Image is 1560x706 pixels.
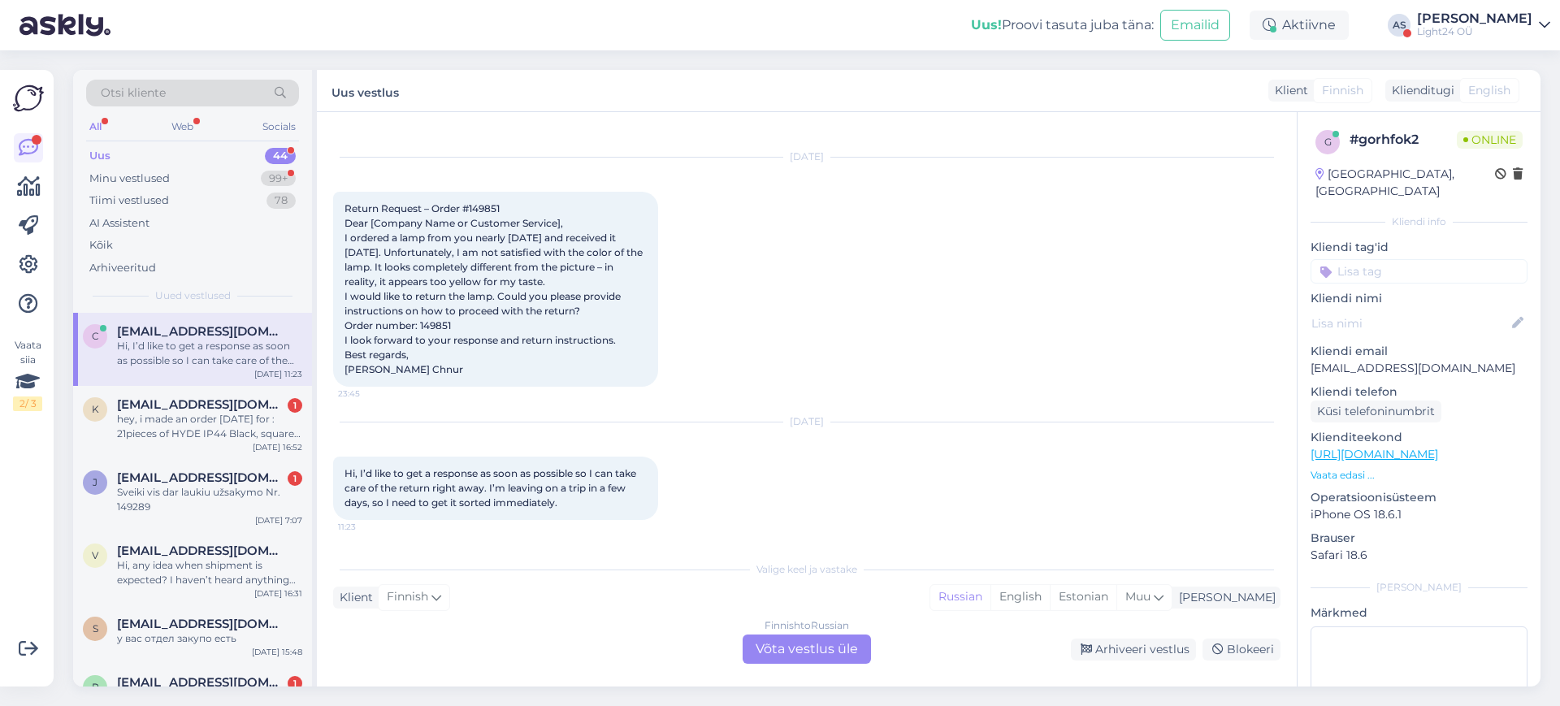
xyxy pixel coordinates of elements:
div: [PERSON_NAME] [1417,12,1532,25]
span: Online [1457,131,1523,149]
span: Muu [1125,589,1150,604]
p: Kliendi tag'id [1311,239,1527,256]
div: [DATE] 16:31 [254,587,302,600]
div: Russian [930,585,990,609]
div: Kõik [89,237,113,253]
div: AS [1388,14,1410,37]
p: Kliendi nimi [1311,290,1527,307]
div: [PERSON_NAME] [1311,580,1527,595]
div: AI Assistent [89,215,149,232]
b: Uus! [971,17,1002,32]
span: Finnish [387,588,428,606]
a: [URL][DOMAIN_NAME] [1311,447,1438,461]
img: Askly Logo [13,83,44,114]
span: g [1324,136,1332,148]
div: Vaata siia [13,338,42,411]
p: Märkmed [1311,604,1527,622]
div: 2 / 3 [13,396,42,411]
div: Võta vestlus üle [743,635,871,664]
div: [DATE] 7:07 [255,514,302,526]
div: Blokeeri [1202,639,1280,661]
div: [DATE] 16:52 [253,441,302,453]
span: Return Request – Order #149851 Dear [Company Name or Customer Service], I ordered a lamp from you... [344,202,645,375]
span: Uued vestlused [155,288,231,303]
span: j [93,476,97,488]
div: Klient [1268,82,1308,99]
span: k [92,403,99,415]
div: Aktiivne [1250,11,1349,40]
div: 1 [288,471,302,486]
div: Klienditugi [1385,82,1454,99]
p: Kliendi telefon [1311,383,1527,401]
div: Estonian [1050,585,1116,609]
div: [DATE] [333,149,1280,164]
span: Finnish [1322,82,1363,99]
span: v [92,549,98,561]
div: 44 [265,148,296,164]
span: s [93,622,98,635]
p: iPhone OS 18.6.1 [1311,506,1527,523]
div: Arhiveeri vestlus [1071,639,1196,661]
input: Lisa tag [1311,259,1527,284]
div: Klient [333,589,373,606]
div: 99+ [261,171,296,187]
div: [DATE] 11:23 [254,368,302,380]
div: Valige keel ja vastake [333,562,1280,577]
p: Operatsioonisüsteem [1311,489,1527,506]
span: ritvaleinonen@hotmail.com [117,675,286,690]
div: Minu vestlused [89,171,170,187]
span: English [1468,82,1510,99]
span: chnur_@hotmail.com [117,324,286,339]
div: Finnish to Russian [765,618,849,633]
div: # gorhfok2 [1350,130,1457,149]
a: [PERSON_NAME]Light24 OÜ [1417,12,1550,38]
p: Kliendi email [1311,343,1527,360]
span: c [92,330,99,342]
div: Hi, I’d like to get a response as soon as possible so I can take care of the return right away. I... [117,339,302,368]
span: 11:23 [338,521,399,533]
div: Tiimi vestlused [89,193,169,209]
div: hey, i made an order [DATE] for : 21pieces of HYDE IP44 Black, square lamps We opened the package... [117,412,302,441]
span: Otsi kliente [101,84,166,102]
div: Light24 OÜ [1417,25,1532,38]
span: 23:45 [338,388,399,400]
label: Uus vestlus [331,80,399,102]
div: 78 [266,193,296,209]
span: shahzoda@ovivoelektrik.com.tr [117,617,286,631]
div: [PERSON_NAME] [1172,589,1276,606]
div: Kliendi info [1311,214,1527,229]
div: 1 [288,398,302,413]
div: 1 [288,676,302,691]
div: Socials [259,116,299,137]
div: [DATE] [333,414,1280,429]
p: Vaata edasi ... [1311,468,1527,483]
button: Emailid [1160,10,1230,41]
div: Uus [89,148,110,164]
span: kuninkaantie752@gmail.com [117,397,286,412]
span: vanheiningenruud@gmail.com [117,544,286,558]
div: Küsi telefoninumbrit [1311,401,1441,422]
span: Hi, I’d like to get a response as soon as possible so I can take care of the return right away. I... [344,467,639,509]
div: у вас отдел закупо есть [117,631,302,646]
span: r [92,681,99,693]
div: English [990,585,1050,609]
div: Hi, any idea when shipment is expected? I haven’t heard anything yet. Commande n°149638] ([DATE])... [117,558,302,587]
input: Lisa nimi [1311,314,1509,332]
div: Proovi tasuta juba täna: [971,15,1154,35]
p: [EMAIL_ADDRESS][DOMAIN_NAME] [1311,360,1527,377]
span: justmisius@gmail.com [117,470,286,485]
p: Brauser [1311,530,1527,547]
div: All [86,116,105,137]
p: Klienditeekond [1311,429,1527,446]
div: Sveiki vis dar laukiu užsakymo Nr. 149289 [117,485,302,514]
div: Web [168,116,197,137]
div: [GEOGRAPHIC_DATA], [GEOGRAPHIC_DATA] [1315,166,1495,200]
p: Safari 18.6 [1311,547,1527,564]
div: [DATE] 15:48 [252,646,302,658]
div: Arhiveeritud [89,260,156,276]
